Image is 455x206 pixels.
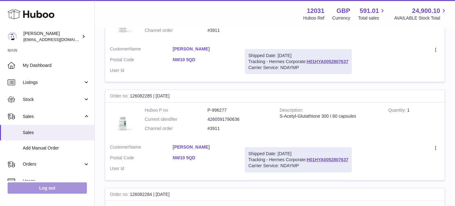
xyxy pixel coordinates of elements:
strong: Description [280,108,303,114]
dd: #3911 [208,27,270,33]
span: Add Manual Order [23,145,90,151]
strong: Order no [110,192,130,198]
div: S-Acetyl-Glutathione 300 I 60 capsules [280,113,379,119]
span: Stock [23,97,83,103]
a: H01HYA0052807637 [307,59,349,64]
div: Tracking - Hermes Corporate: [245,147,352,172]
div: Shipped Date: [DATE] [248,53,348,59]
span: Total sales [358,15,386,21]
dd: #3911 [208,126,270,132]
div: Carrier Service: NDAYMP [248,65,348,71]
div: [PERSON_NAME] [23,31,80,43]
span: [EMAIL_ADDRESS][DOMAIN_NAME] [23,37,93,42]
a: [PERSON_NAME] [173,144,236,150]
img: 1720424458.jpg [110,107,135,132]
span: Sales [23,130,90,136]
dt: Current identifier [145,116,208,122]
span: My Dashboard [23,62,90,68]
span: Sales [23,114,83,120]
span: 24,900.10 [412,7,440,15]
a: [PERSON_NAME] [173,46,236,52]
strong: Quantity [388,108,407,114]
dt: Huboo P no [145,107,208,113]
div: Carrier Service: NDAYMP [248,163,348,169]
a: 24,900.10 AVAILABLE Stock Total [394,7,447,21]
span: Listings [23,79,83,85]
span: 591.01 [360,7,379,15]
span: Orders [23,161,83,167]
dt: Name [110,144,173,152]
div: 126082284 | [DATE] [105,188,445,201]
dt: Channel order [145,27,208,33]
span: Customer [110,144,129,150]
div: Tracking - Hermes Corporate: [245,49,352,74]
a: NW10 5QD [173,57,236,63]
dd: P-996277 [208,107,270,113]
div: Huboo Ref [303,15,325,21]
div: Currency [332,15,350,21]
dt: User Id [110,166,173,172]
span: AVAILABLE Stock Total [394,15,447,21]
dt: User Id [110,68,173,74]
strong: Order no [110,93,130,100]
dt: Postal Code [110,155,173,162]
dd: 4260591790636 [208,116,270,122]
strong: GBP [337,7,350,15]
div: Shipped Date: [DATE] [248,151,348,157]
img: admin@makewellforyou.com [8,32,17,41]
dt: Name [110,46,173,54]
dt: Channel order [145,126,208,132]
div: 126082285 | [DATE] [105,90,445,103]
a: 591.01 Total sales [358,7,386,21]
dt: Postal Code [110,57,173,64]
strong: 12031 [307,7,325,15]
a: H01HYA0052807637 [307,157,349,162]
span: Customer [110,46,129,51]
td: 1 [384,103,445,139]
a: NW10 5QD [173,155,236,161]
a: Log out [8,182,87,194]
span: Usage [23,178,90,184]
